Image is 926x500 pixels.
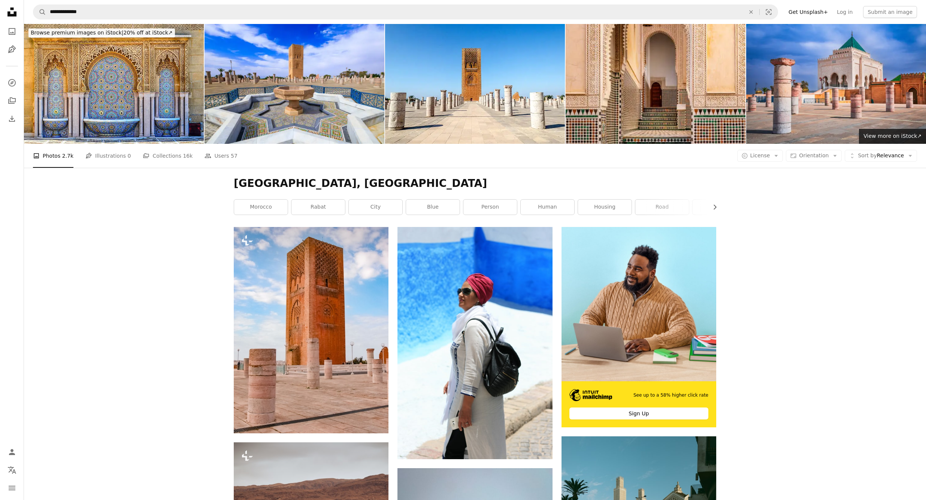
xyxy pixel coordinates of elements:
[234,177,716,190] h1: [GEOGRAPHIC_DATA], [GEOGRAPHIC_DATA]
[463,200,517,215] a: person
[205,144,237,168] a: Users 57
[385,24,565,144] img: Hassan Tower, Rabat, Morocco
[562,227,716,381] img: file-1722962830841-dea897b5811bimage
[786,150,842,162] button: Orientation
[406,200,460,215] a: blue
[397,339,552,346] a: woman in white jacket and red knit cap standing on white sand during daytime
[4,111,19,126] a: Download History
[4,75,19,90] a: Explore
[737,150,783,162] button: License
[858,152,877,158] span: Sort by
[234,227,388,433] img: A vertical shot of the historical landmark of Tour Hassan tower in Rabat, Morocco
[578,200,632,215] a: housing
[633,392,708,399] span: See up to a 58% higher click rate
[31,30,173,36] span: 20% off at iStock ↗
[234,200,288,215] a: morocco
[205,24,384,144] img: Rabat, Morocco. Hassan Tower
[760,5,778,19] button: Visual search
[743,5,759,19] button: Clear
[4,445,19,460] a: Log in / Sign up
[4,24,19,39] a: Photos
[859,129,926,144] a: View more on iStock↗
[750,152,770,158] span: License
[569,389,612,401] img: file-1690386555781-336d1949dad1image
[291,200,345,215] a: rabat
[143,144,193,168] a: Collections 16k
[832,6,857,18] a: Log in
[31,30,123,36] span: Browse premium images on iStock |
[746,24,926,144] img: Rabat, Morocco. The Mausoleum of Mohammed V located across from the Hassan Tower.
[569,407,708,419] div: Sign Up
[562,227,716,427] a: See up to a 58% higher click rateSign Up
[863,133,922,139] span: View more on iStock ↗
[4,93,19,108] a: Collections
[4,481,19,496] button: Menu
[693,200,746,215] a: street
[521,200,574,215] a: human
[566,24,745,144] img: Elegant Traditional Moroccan Architecture with Ornate Tiles and Arches
[708,200,716,215] button: scroll list to the right
[128,152,131,160] span: 0
[183,152,193,160] span: 16k
[4,42,19,57] a: Illustrations
[799,152,829,158] span: Orientation
[4,4,19,21] a: Home — Unsplash
[4,463,19,478] button: Language
[231,152,237,160] span: 57
[863,6,917,18] button: Submit an image
[24,24,204,144] img: Cleansing fountains on Moroccan mosque
[845,150,917,162] button: Sort byRelevance
[85,144,131,168] a: Illustrations 0
[784,6,832,18] a: Get Unsplash+
[234,327,388,333] a: A vertical shot of the historical landmark of Tour Hassan tower in Rabat, Morocco
[33,5,46,19] button: Search Unsplash
[349,200,402,215] a: city
[24,24,179,42] a: Browse premium images on iStock|20% off at iStock↗
[858,152,904,160] span: Relevance
[635,200,689,215] a: road
[33,4,778,19] form: Find visuals sitewide
[397,227,552,459] img: woman in white jacket and red knit cap standing on white sand during daytime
